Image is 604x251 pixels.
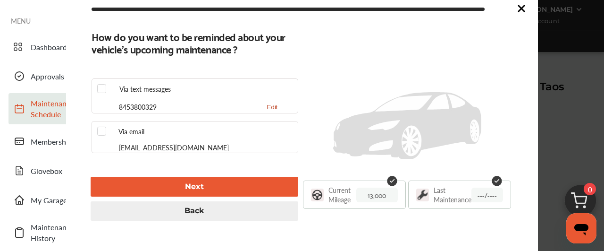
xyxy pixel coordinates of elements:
[8,188,101,212] a: My Garage
[31,222,97,243] span: Maintenance History
[31,42,97,52] span: Dashboard
[8,64,101,88] a: Approvals
[584,183,596,195] span: 0
[91,201,298,221] button: Back
[31,165,97,176] span: Glovebox
[31,71,97,82] span: Approvals
[328,185,356,204] p: Current Mileage
[333,92,481,159] img: placeholder_car.fcab19be.svg
[119,143,229,152] p: [EMAIL_ADDRESS][DOMAIN_NAME]
[416,189,429,201] img: M5FIKOTf6Bf8asNfOkOz6QAAAABJRU5ErkJggg==
[91,177,298,196] button: Next
[434,185,471,204] p: Last Maintenance
[119,102,157,112] p: 8453800329
[119,84,171,94] span: Via text messages
[31,98,97,120] span: Maintenance Schedule
[356,188,398,202] p: 13,000
[31,136,97,147] span: Membership Card
[8,158,101,183] a: Glovebox
[8,35,101,59] a: Dashboard
[311,189,324,201] img: YLCD0sooAAAAASUVORK5CYII=
[8,93,101,124] a: Maintenance Schedule
[566,213,596,243] iframe: Button to launch messaging window
[31,195,97,206] span: My Garage
[11,17,31,25] span: MENU
[118,127,144,136] span: Via email
[471,188,503,202] p: ---/----
[558,181,603,226] img: cart_icon.3d0951e8.svg
[8,217,101,248] a: Maintenance History
[92,30,293,55] b: How do you want to be reminded about your vehicle's upcoming maintenance ?
[8,129,101,154] a: Membership Card
[264,95,281,118] button: Edit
